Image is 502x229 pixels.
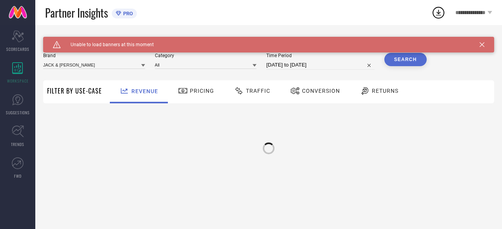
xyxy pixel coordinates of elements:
span: Brand [43,53,145,58]
span: WORKSPACE [7,78,29,84]
span: PRO [121,11,133,16]
span: Traffic [246,88,270,94]
span: Revenue [131,88,158,94]
div: Open download list [431,5,446,20]
span: SYSTEM WORKSPACE [43,37,98,43]
span: Returns [372,88,398,94]
span: Conversion [302,88,340,94]
span: SUGGESTIONS [6,110,30,115]
button: Search [384,53,427,66]
span: SCORECARDS [6,46,29,52]
span: Pricing [190,88,214,94]
span: TRENDS [11,141,24,147]
span: Time Period [266,53,375,58]
input: Select time period [266,60,375,70]
span: Filter By Use-Case [47,86,102,96]
span: Partner Insights [45,5,108,21]
span: Category [155,53,257,58]
span: Unable to load banners at this moment [61,42,154,47]
span: FWD [14,173,22,179]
